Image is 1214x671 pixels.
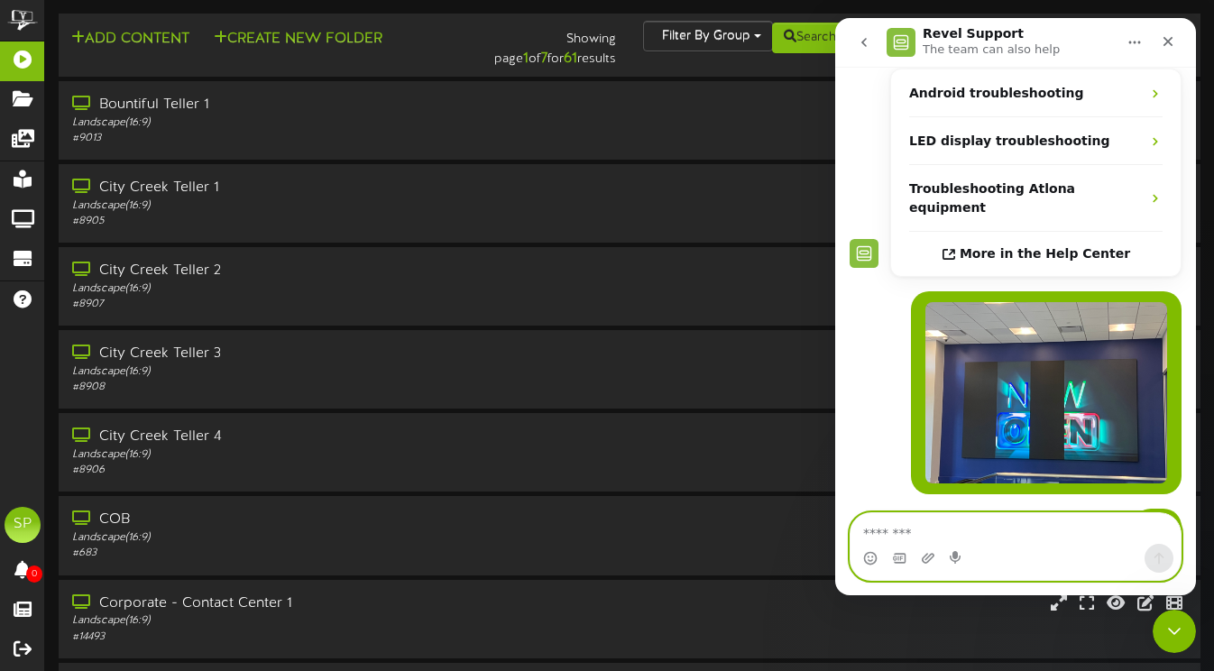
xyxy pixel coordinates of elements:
div: # 9013 [72,131,521,146]
span: 0 [26,565,42,583]
button: Create New Folder [208,28,388,51]
strong: 61 [564,51,577,67]
iframe: Intercom live chat [1153,610,1196,653]
div: City Creek Teller 2 [72,261,521,281]
div: Landscape ( 16:9 ) [72,364,521,380]
div: # 14493 [72,630,521,645]
div: Landscape ( 16:9 ) [72,198,521,214]
div: Landscape ( 16:9 ) [72,530,521,546]
div: # 8908 [72,380,521,395]
div: # 8907 [72,297,521,312]
div: Bountiful Teller 1 [72,95,521,115]
strong: 7 [541,51,547,67]
button: Filter By Group [643,21,773,51]
div: Landscape ( 16:9 ) [72,447,521,463]
button: Search [772,23,848,53]
div: # 8905 [72,214,521,229]
div: # 683 [72,546,521,561]
div: Landscape ( 16:9 ) [72,115,521,131]
div: Landscape ( 16:9 ) [72,281,521,297]
div: City Creek Teller 4 [72,427,521,447]
div: City Creek Teller 3 [72,344,521,364]
div: Corporate - Contact Center 1 [72,593,521,614]
div: # 8906 [72,463,521,478]
div: City Creek Teller 1 [72,178,521,198]
div: COB [72,510,521,530]
iframe: Intercom live chat [835,18,1196,595]
div: Landscape ( 16:9 ) [72,613,521,629]
strong: 1 [523,51,529,67]
button: Add Content [66,28,195,51]
div: Showing page of for results [437,21,630,69]
div: SP [5,507,41,543]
